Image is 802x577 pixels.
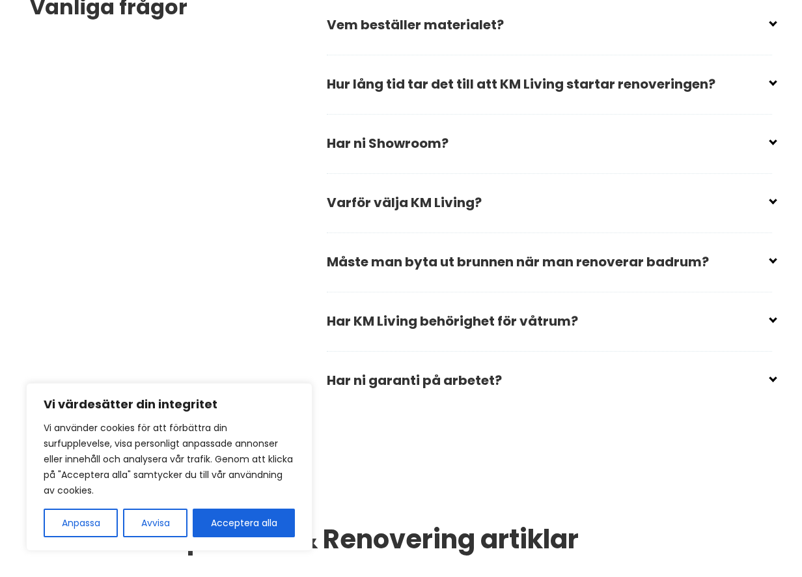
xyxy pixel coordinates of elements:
h2: Har KM Living behörighet för våtrum? [327,304,772,348]
button: Avvisa [123,509,187,537]
h2: Varför välja KM Living? [327,186,772,230]
h2: Hur lång tid tar det till att KM Living startar renoveringen? [327,67,772,111]
h2: Vem beställer materialet? [327,8,772,52]
p: Vi värdesätter din integritet [44,397,295,412]
h2: Har ni Showroom? [327,126,772,171]
p: Vi använder cookies för att förbättra din surfupplevelse, visa personligt anpassade annonser elle... [44,420,295,498]
h2: Måste man byta ut brunnen när man renoverar badrum? [327,245,772,289]
button: Acceptera alla [193,509,295,537]
h1: Läs våra Inspiration & Renovering artiklar [30,525,579,554]
h2: Har ni garanti på arbetet? [327,363,772,408]
button: Anpassa [44,509,118,537]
